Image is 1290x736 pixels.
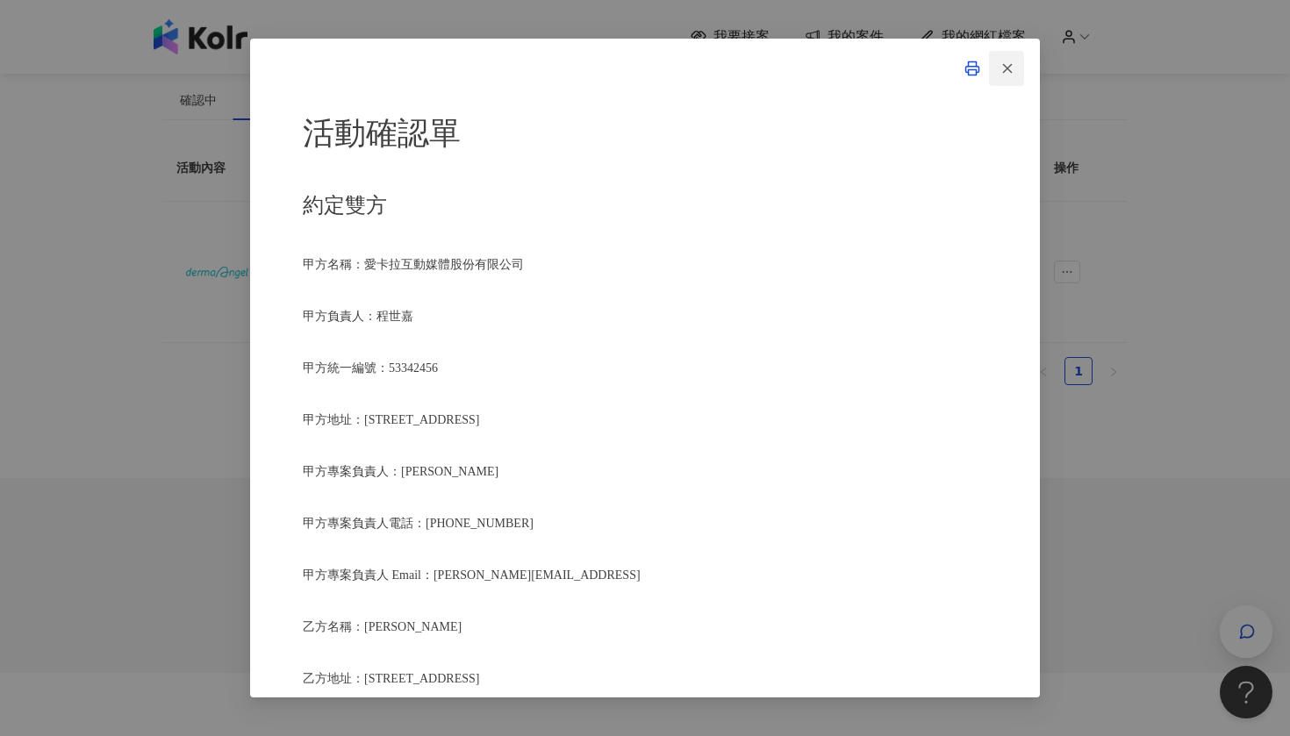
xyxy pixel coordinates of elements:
[303,620,462,633] span: 乙方名稱：[PERSON_NAME]
[303,672,479,685] span: 乙方地址：[STREET_ADDRESS]
[303,465,498,478] span: 甲方專案負責人：[PERSON_NAME]
[303,258,524,271] span: 甲方名稱：愛卡拉互動媒體股份有限公司
[303,361,438,375] span: 甲方統一編號：53342456
[303,413,479,426] span: 甲方地址：[STREET_ADDRESS]
[303,310,413,323] span: 甲方負責人：程世嘉
[303,568,641,582] span: 甲方專案負責人 Email：[PERSON_NAME][EMAIL_ADDRESS]
[303,194,387,217] span: 約定雙方
[303,116,461,151] span: 活動確認單
[303,517,534,530] span: 甲方專案負責人電話：[PHONE_NUMBER]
